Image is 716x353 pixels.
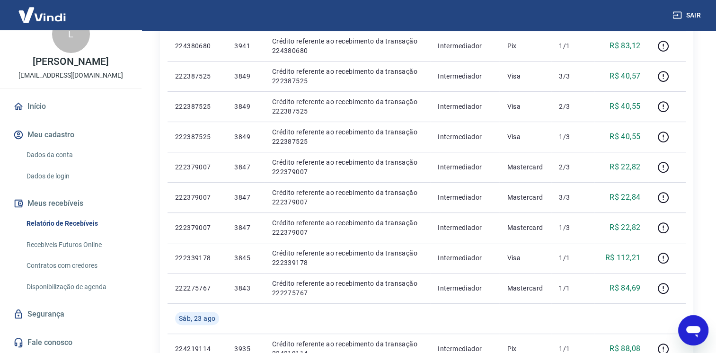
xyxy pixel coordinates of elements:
iframe: Botão para abrir a janela de mensagens [678,315,708,345]
p: Crédito referente ao recebimento da transação 222387525 [272,67,423,86]
p: R$ 84,69 [610,282,640,294]
p: R$ 83,12 [610,40,640,52]
p: Visa [507,132,544,141]
p: R$ 22,82 [610,161,640,173]
a: Disponibilização de agenda [23,277,130,297]
p: Intermediador [438,71,492,81]
p: Pix [507,41,544,51]
button: Meus recebíveis [11,193,130,214]
p: 222379007 [175,223,219,232]
button: Meu cadastro [11,124,130,145]
a: Dados de login [23,167,130,186]
p: R$ 40,55 [610,101,640,112]
p: R$ 22,84 [610,192,640,203]
p: Crédito referente ao recebimento da transação 224380680 [272,36,423,55]
span: Sáb, 23 ago [179,314,215,323]
p: 1/3 [559,223,587,232]
p: 3847 [234,223,256,232]
p: 222275767 [175,283,219,293]
a: Início [11,96,130,117]
p: Crédito referente ao recebimento da transação 222339178 [272,248,423,267]
p: 3849 [234,102,256,111]
p: Intermediador [438,102,492,111]
p: 1/1 [559,41,587,51]
p: Intermediador [438,223,492,232]
p: Crédito referente ao recebimento da transação 222275767 [272,279,423,298]
p: 222387525 [175,132,219,141]
p: 2/3 [559,162,587,172]
p: 3847 [234,193,256,202]
p: 222387525 [175,71,219,81]
p: Crédito referente ao recebimento da transação 222379007 [272,158,423,176]
p: Mastercard [507,162,544,172]
p: Intermediador [438,162,492,172]
p: Visa [507,253,544,263]
img: Vindi [11,0,73,29]
p: 3/3 [559,71,587,81]
a: Segurança [11,304,130,325]
p: 1/1 [559,283,587,293]
p: Crédito referente ao recebimento da transação 222387525 [272,97,423,116]
p: 3847 [234,162,256,172]
p: 3843 [234,283,256,293]
a: Fale conosco [11,332,130,353]
p: 2/3 [559,102,587,111]
p: Mastercard [507,193,544,202]
p: Mastercard [507,283,544,293]
p: 3849 [234,132,256,141]
p: Mastercard [507,223,544,232]
div: L [52,15,90,53]
p: R$ 112,21 [605,252,641,264]
p: 222379007 [175,162,219,172]
p: Crédito referente ao recebimento da transação 222387525 [272,127,423,146]
a: Dados da conta [23,145,130,165]
p: Visa [507,71,544,81]
p: 3941 [234,41,256,51]
p: R$ 40,57 [610,71,640,82]
a: Contratos com credores [23,256,130,275]
a: Recebíveis Futuros Online [23,235,130,255]
p: R$ 40,55 [610,131,640,142]
p: 222339178 [175,253,219,263]
p: [EMAIL_ADDRESS][DOMAIN_NAME] [18,71,123,80]
p: Intermediador [438,283,492,293]
p: [PERSON_NAME] [33,57,108,67]
p: Visa [507,102,544,111]
p: R$ 22,82 [610,222,640,233]
p: 3845 [234,253,256,263]
p: Intermediador [438,132,492,141]
a: Relatório de Recebíveis [23,214,130,233]
p: 1/3 [559,132,587,141]
p: Crédito referente ao recebimento da transação 222379007 [272,218,423,237]
p: 224380680 [175,41,219,51]
p: 3/3 [559,193,587,202]
p: 3849 [234,71,256,81]
p: Intermediador [438,193,492,202]
button: Sair [671,7,705,24]
p: Crédito referente ao recebimento da transação 222379007 [272,188,423,207]
p: 222379007 [175,193,219,202]
p: 222387525 [175,102,219,111]
p: Intermediador [438,253,492,263]
p: 1/1 [559,253,587,263]
p: Intermediador [438,41,492,51]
